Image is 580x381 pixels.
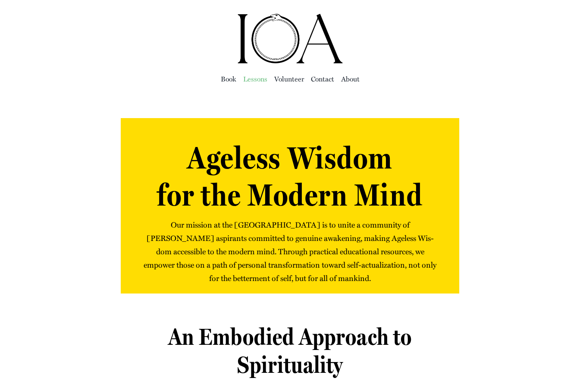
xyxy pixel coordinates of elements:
[341,73,360,85] a: About
[236,13,344,65] img: Institute of Awakening
[142,139,437,214] h1: Ageless Wisdom for the Modern Mind
[243,73,267,85] a: Lessons
[236,11,344,22] a: ioa-logo
[31,65,549,92] nav: Main
[274,73,304,85] a: Vol­un­teer
[121,323,459,379] h2: An Embodied Approach to Spirituality
[221,73,236,85] a: Book
[142,218,437,285] p: Our mis­sion at the [GEOGRAPHIC_DATA] is to unite a com­mu­ni­ty of [PERSON_NAME] aspi­rants com­...
[311,73,334,85] a: Con­tact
